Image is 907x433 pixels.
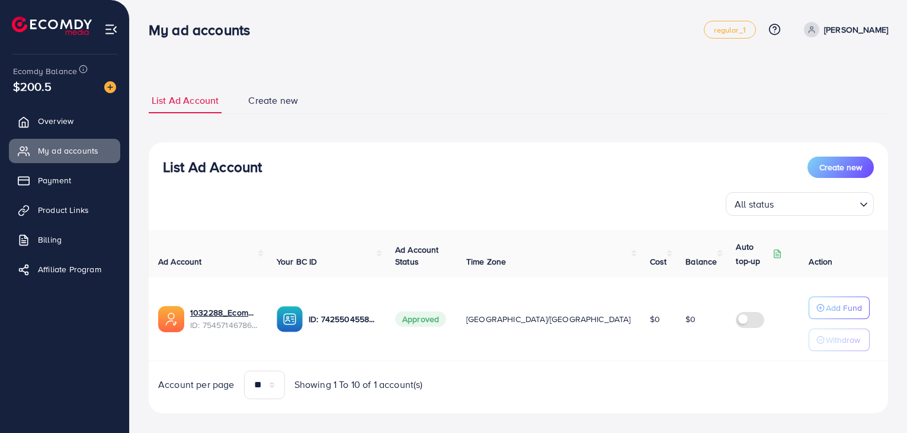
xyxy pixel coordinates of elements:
[13,65,77,77] span: Ecomdy Balance
[9,168,120,192] a: Payment
[190,319,258,331] span: ID: 7545714678677307399
[809,297,870,319] button: Add Fund
[826,333,860,347] p: Withdraw
[9,228,120,251] a: Billing
[466,256,506,268] span: Time Zone
[149,21,259,39] h3: My ad accounts
[12,17,92,35] img: logo
[9,109,120,133] a: Overview
[277,306,303,332] img: ic-ba-acc.ded83a64.svg
[158,256,202,268] span: Ad Account
[819,161,862,173] span: Create new
[38,234,62,246] span: Billing
[158,378,235,391] span: Account per page
[824,23,888,37] p: [PERSON_NAME]
[726,192,874,216] div: Search for option
[152,94,219,107] span: List Ad Account
[650,313,660,325] span: $0
[294,378,423,391] span: Showing 1 To 10 of 1 account(s)
[736,240,770,268] p: Auto top-up
[809,256,832,268] span: Action
[395,244,439,268] span: Ad Account Status
[685,313,696,325] span: $0
[9,257,120,281] a: Affiliate Program
[826,301,862,315] p: Add Fund
[799,22,888,37] a: [PERSON_NAME]
[732,196,777,213] span: All status
[38,115,73,127] span: Overview
[807,157,874,178] button: Create new
[309,312,376,326] p: ID: 7425504558920892417
[38,145,98,157] span: My ad accounts
[277,256,318,268] span: Your BC ID
[395,311,446,327] span: Approved
[466,313,631,325] span: [GEOGRAPHIC_DATA]/[GEOGRAPHIC_DATA]
[248,94,298,107] span: Create new
[38,263,101,275] span: Affiliate Program
[9,139,120,163] a: My ad accounts
[809,329,870,351] button: Withdraw
[38,204,89,216] span: Product Links
[104,23,118,36] img: menu
[650,256,667,268] span: Cost
[685,256,717,268] span: Balance
[158,306,184,332] img: ic-ads-acc.e4c84228.svg
[104,81,116,93] img: image
[13,78,52,95] span: $200.5
[714,26,745,34] span: regular_1
[9,198,120,222] a: Product Links
[163,158,262,176] h3: List Ad Account
[778,193,855,213] input: Search for option
[704,21,755,39] a: regular_1
[190,307,258,319] a: 1032288_Ecomdy Ad Account 1_1756873811237
[38,174,71,186] span: Payment
[190,307,258,331] div: <span class='underline'>1032288_Ecomdy Ad Account 1_1756873811237</span></br>7545714678677307399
